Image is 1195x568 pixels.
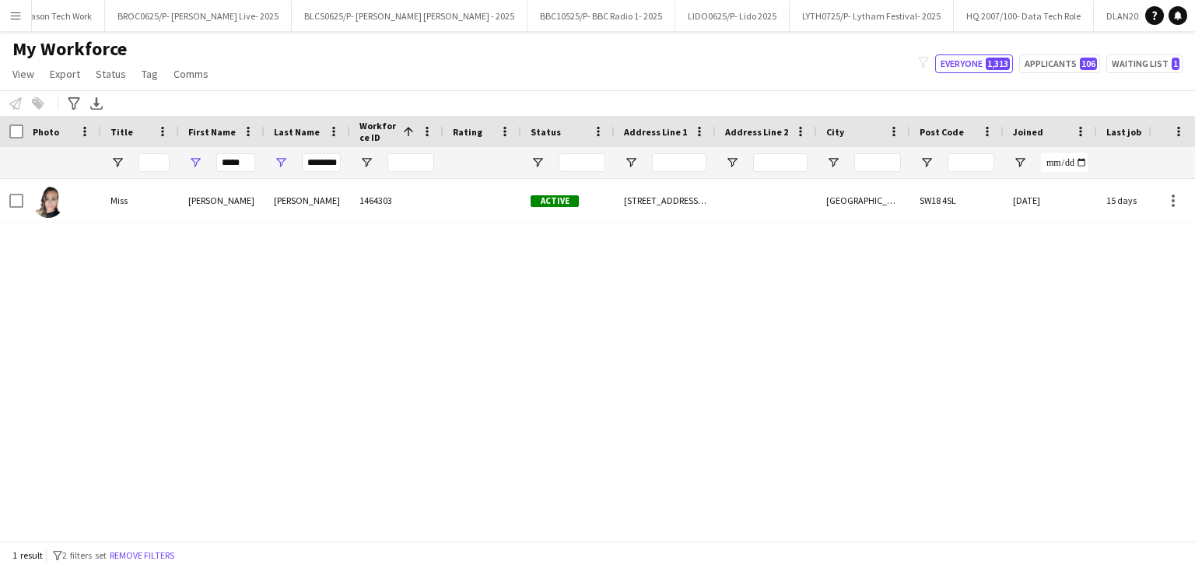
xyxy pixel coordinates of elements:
[854,153,901,172] input: City Filter Input
[110,156,124,170] button: Open Filter Menu
[1019,54,1100,73] button: Applicants106
[50,67,80,81] span: Export
[826,156,840,170] button: Open Filter Menu
[527,1,675,31] button: BBC10525/P- BBC Radio 1- 2025
[65,94,83,113] app-action-btn: Advanced filters
[1013,156,1027,170] button: Open Filter Menu
[142,67,158,81] span: Tag
[107,547,177,564] button: Remove filters
[910,179,1004,222] div: SW18 4SL
[87,94,106,113] app-action-btn: Export XLSX
[173,67,209,81] span: Comms
[624,126,687,138] span: Address Line 1
[6,64,40,84] a: View
[138,153,170,172] input: Title Filter Input
[216,153,255,172] input: First Name Filter Input
[1041,153,1088,172] input: Joined Filter Input
[96,67,126,81] span: Status
[624,156,638,170] button: Open Filter Menu
[1106,54,1183,73] button: Waiting list1
[652,153,706,172] input: Address Line 1 Filter Input
[675,1,790,31] button: LIDO0625/P- Lido 2025
[110,126,133,138] span: Title
[359,120,397,143] span: Workforce ID
[105,1,292,31] button: BROC0625/P- [PERSON_NAME] Live- 2025
[188,156,202,170] button: Open Filter Menu
[359,156,373,170] button: Open Filter Menu
[1013,126,1043,138] span: Joined
[615,179,716,222] div: [STREET_ADDRESS][PERSON_NAME]
[33,126,59,138] span: Photo
[274,156,288,170] button: Open Filter Menu
[920,156,934,170] button: Open Filter Menu
[179,179,265,222] div: [PERSON_NAME]
[986,58,1010,70] span: 1,313
[350,179,443,222] div: 1464303
[62,549,107,561] span: 2 filters set
[935,54,1013,73] button: Everyone1,313
[1172,58,1179,70] span: 1
[753,153,808,172] input: Address Line 2 Filter Input
[954,1,1094,31] button: HQ 2007/100- Data Tech Role
[188,126,236,138] span: First Name
[920,126,964,138] span: Post Code
[302,153,341,172] input: Last Name Filter Input
[1004,179,1097,222] div: [DATE]
[387,153,434,172] input: Workforce ID Filter Input
[89,64,132,84] a: Status
[559,153,605,172] input: Status Filter Input
[1080,58,1097,70] span: 106
[12,37,127,61] span: My Workforce
[265,179,350,222] div: [PERSON_NAME]
[948,153,994,172] input: Post Code Filter Input
[826,126,844,138] span: City
[44,64,86,84] a: Export
[292,1,527,31] button: BLCS0625/P- [PERSON_NAME] [PERSON_NAME] - 2025
[531,195,579,207] span: Active
[101,179,179,222] div: Miss
[33,187,64,218] img: Nicola Williams
[531,156,545,170] button: Open Filter Menu
[1106,126,1141,138] span: Last job
[135,64,164,84] a: Tag
[453,126,482,138] span: Rating
[531,126,561,138] span: Status
[725,156,739,170] button: Open Filter Menu
[790,1,954,31] button: LYTH0725/P- Lytham Festival- 2025
[12,67,34,81] span: View
[817,179,910,222] div: [GEOGRAPHIC_DATA]
[725,126,788,138] span: Address Line 2
[167,64,215,84] a: Comms
[1097,179,1190,222] div: 15 days
[274,126,320,138] span: Last Name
